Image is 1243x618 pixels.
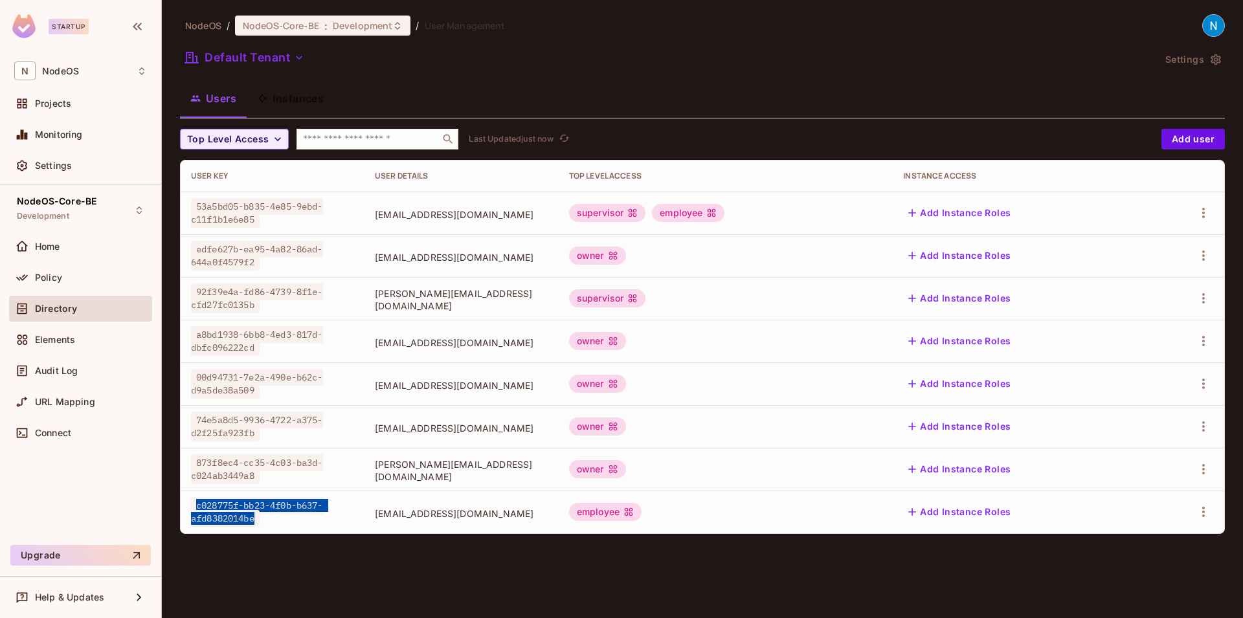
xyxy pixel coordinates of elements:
[191,412,323,441] span: 74e5a8d5-9936-4722-a375-d2f25fa923fb
[17,211,69,221] span: Development
[191,198,323,228] span: 53a5bd05-b835-4e85-9ebd-c11f1b1e6e85
[375,507,548,520] span: [EMAIL_ADDRESS][DOMAIN_NAME]
[333,19,392,32] span: Development
[569,375,626,393] div: owner
[247,82,334,115] button: Instances
[35,303,77,314] span: Directory
[35,241,60,252] span: Home
[569,503,642,521] div: employee
[185,19,221,32] span: the active workspace
[1161,129,1225,149] button: Add user
[554,131,572,147] span: Click to refresh data
[569,417,626,436] div: owner
[180,47,309,68] button: Default Tenant
[569,460,626,478] div: owner
[35,160,72,171] span: Settings
[903,459,1016,480] button: Add Instance Roles
[903,203,1016,223] button: Add Instance Roles
[903,171,1136,181] div: Instance Access
[569,171,882,181] div: Top Level Access
[191,283,323,313] span: 92f39e4a-fd86-4739-8f1e-cfd27fc0135b
[569,204,646,222] div: supervisor
[35,428,71,438] span: Connect
[903,416,1016,437] button: Add Instance Roles
[35,592,104,602] span: Help & Updates
[1203,15,1224,36] img: NodeOS
[35,335,75,345] span: Elements
[191,497,323,527] span: c028775f-bb23-4f0b-b637-afd8382014be
[559,133,570,146] span: refresh
[903,245,1016,266] button: Add Instance Roles
[227,19,230,32] li: /
[42,66,79,76] span: Workspace: NodeOS
[243,19,319,32] span: NodeOS-Core-BE
[324,21,328,31] span: :
[191,171,354,181] div: User Key
[375,251,548,263] span: [EMAIL_ADDRESS][DOMAIN_NAME]
[903,502,1016,522] button: Add Instance Roles
[187,131,269,148] span: Top Level Access
[12,14,36,38] img: SReyMgAAAABJRU5ErkJggg==
[375,379,548,392] span: [EMAIL_ADDRESS][DOMAIN_NAME]
[191,369,323,399] span: 00d94731-7e2a-490e-b62c-d9a5de38a509
[35,366,78,376] span: Audit Log
[375,422,548,434] span: [EMAIL_ADDRESS][DOMAIN_NAME]
[469,134,554,144] p: Last Updated just now
[35,98,71,109] span: Projects
[569,289,646,307] div: supervisor
[191,241,323,270] span: edfe627b-ea95-4a82-86ad-644a0f4579f2
[17,196,96,206] span: NodeOS-Core-BE
[375,208,548,221] span: [EMAIL_ADDRESS][DOMAIN_NAME]
[375,337,548,349] span: [EMAIL_ADDRESS][DOMAIN_NAME]
[425,19,506,32] span: User Management
[191,326,323,356] span: a8bd1938-6bb8-4ed3-817d-dbfc096222cd
[375,287,548,312] span: [PERSON_NAME][EMAIL_ADDRESS][DOMAIN_NAME]
[49,19,89,34] div: Startup
[35,272,62,283] span: Policy
[14,61,36,80] span: N
[180,82,247,115] button: Users
[903,288,1016,309] button: Add Instance Roles
[556,131,572,147] button: refresh
[10,545,151,566] button: Upgrade
[35,397,95,407] span: URL Mapping
[180,129,289,149] button: Top Level Access
[191,454,323,484] span: 873f8ec4-cc35-4c03-ba3d-c024ab3449a8
[375,458,548,483] span: [PERSON_NAME][EMAIL_ADDRESS][DOMAIN_NAME]
[375,171,548,181] div: User Details
[903,373,1016,394] button: Add Instance Roles
[1160,49,1225,70] button: Settings
[416,19,419,32] li: /
[35,129,83,140] span: Monitoring
[903,331,1016,351] button: Add Instance Roles
[569,332,626,350] div: owner
[652,204,724,222] div: employee
[569,247,626,265] div: owner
